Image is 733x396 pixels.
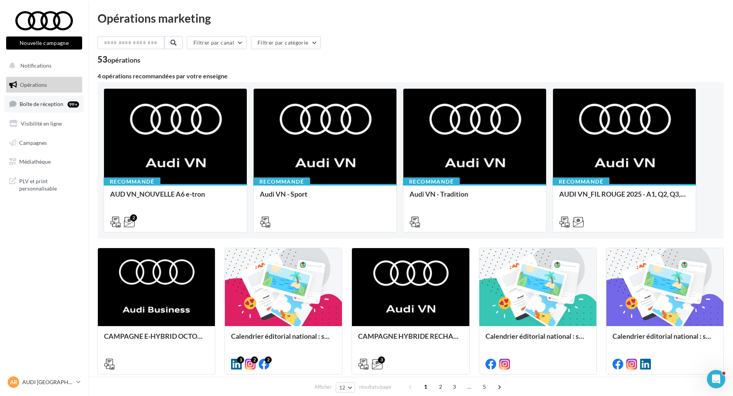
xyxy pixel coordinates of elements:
[21,120,62,127] span: Visibilité en ligne
[612,332,717,348] div: Calendrier éditorial national : semaine du 08.09 au 14.09
[104,332,209,348] div: CAMPAGNE E-HYBRID OCTOBRE B2B
[104,177,160,186] div: Recommandé
[409,190,540,205] div: Audi VN - Tradition
[110,190,241,205] div: AUD VN_NOUVELLE A6 e-tron
[237,356,244,363] div: 3
[339,384,346,391] span: 12
[251,36,321,49] button: Filtrer par catégorie
[22,378,73,386] p: AUDI [GEOGRAPHIC_DATA]
[5,135,84,151] a: Campagnes
[359,383,391,391] span: résultats/page
[559,190,690,205] div: AUDI VN_FIL ROUGE 2025 - A1, Q2, Q3, Q5 et Q4 e-tron
[463,381,475,393] span: ...
[20,101,63,107] span: Boîte de réception
[97,73,724,79] div: 4 opérations recommandées par votre enseigne
[553,177,609,186] div: Recommandé
[707,370,725,388] iframe: Intercom live chat
[260,190,390,205] div: Audi VN - Sport
[419,381,432,393] span: 1
[253,177,310,186] div: Recommandé
[97,55,140,64] div: 53
[5,96,84,112] a: Boîte de réception99+
[378,356,385,363] div: 3
[20,62,51,69] span: Notifications
[434,381,447,393] span: 2
[358,332,463,348] div: CAMPAGNE HYBRIDE RECHARGEABLE
[97,12,724,24] div: Opérations marketing
[20,81,47,88] span: Opérations
[251,356,258,363] div: 2
[314,383,332,391] span: Afficher
[19,158,51,165] span: Médiathèque
[130,214,137,221] div: 2
[6,36,82,50] button: Nouvelle campagne
[478,381,490,393] span: 5
[187,36,247,49] button: Filtrer par canal
[68,101,79,108] div: 99+
[336,382,355,393] button: 12
[231,332,336,348] div: Calendrier éditorial national : semaine du 22.09 au 28.09
[5,116,84,132] a: Visibilité en ligne
[19,139,47,146] span: Campagnes
[5,154,84,170] a: Médiathèque
[5,77,84,93] a: Opérations
[6,375,82,389] a: AR AUDI [GEOGRAPHIC_DATA]
[5,58,81,74] button: Notifications
[107,56,140,63] div: opérations
[485,332,590,348] div: Calendrier éditorial national : semaine du 15.09 au 21.09
[19,176,79,192] span: PLV et print personnalisable
[10,378,17,386] span: AR
[448,381,461,393] span: 3
[403,177,460,186] div: Recommandé
[265,356,272,363] div: 2
[5,173,84,196] a: PLV et print personnalisable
